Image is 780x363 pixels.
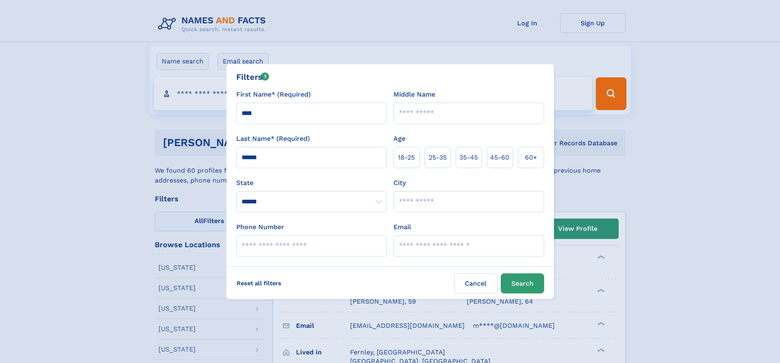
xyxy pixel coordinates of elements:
span: 60+ [525,153,537,162]
label: Email [393,222,411,232]
label: Age [393,134,405,144]
label: Reset all filters [231,273,287,293]
label: City [393,178,406,188]
label: Middle Name [393,90,435,99]
span: 45‑60 [490,153,509,162]
label: First Name* (Required) [236,90,311,99]
span: 35‑45 [459,153,478,162]
label: State [236,178,387,188]
label: Phone Number [236,222,284,232]
label: Last Name* (Required) [236,134,310,144]
label: Cancel [454,273,497,293]
span: 18‑25 [398,153,415,162]
span: 25‑35 [429,153,447,162]
div: Filters [236,71,269,83]
button: Search [501,273,544,293]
